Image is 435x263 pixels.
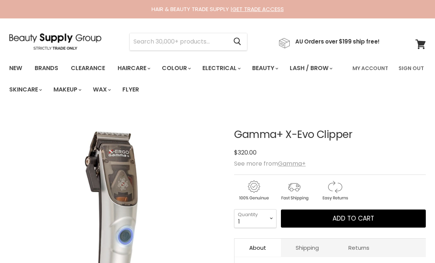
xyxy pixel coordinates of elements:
button: Search [227,33,247,50]
a: GET TRADE ACCESS [232,5,284,13]
img: returns.gif [315,179,354,202]
ul: Main menu [4,58,348,100]
span: See more from [234,159,306,168]
select: Quantity [234,209,276,228]
a: Colour [156,60,195,76]
a: Flyer [117,82,145,97]
a: Lash / Brow [284,60,337,76]
a: Gamma+ [278,159,306,168]
a: New [4,60,28,76]
img: shipping.gif [275,179,314,202]
a: Skincare [4,82,46,97]
h1: Gamma+ X-Evo Clipper [234,129,426,141]
a: Wax [87,82,115,97]
form: Product [129,33,247,51]
a: Electrical [197,60,245,76]
a: Returns [334,239,384,257]
span: Add to cart [333,214,374,223]
a: Clearance [65,60,111,76]
a: About [234,239,281,257]
iframe: Gorgias live chat messenger [398,228,428,256]
span: $320.00 [234,148,257,157]
input: Search [130,33,227,50]
a: Shipping [281,239,334,257]
a: Brands [29,60,64,76]
a: Beauty [247,60,283,76]
img: genuine.gif [234,179,273,202]
a: Haircare [112,60,155,76]
a: My Account [348,60,393,76]
button: Add to cart [281,210,426,228]
a: Makeup [48,82,86,97]
a: Sign Out [394,60,428,76]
